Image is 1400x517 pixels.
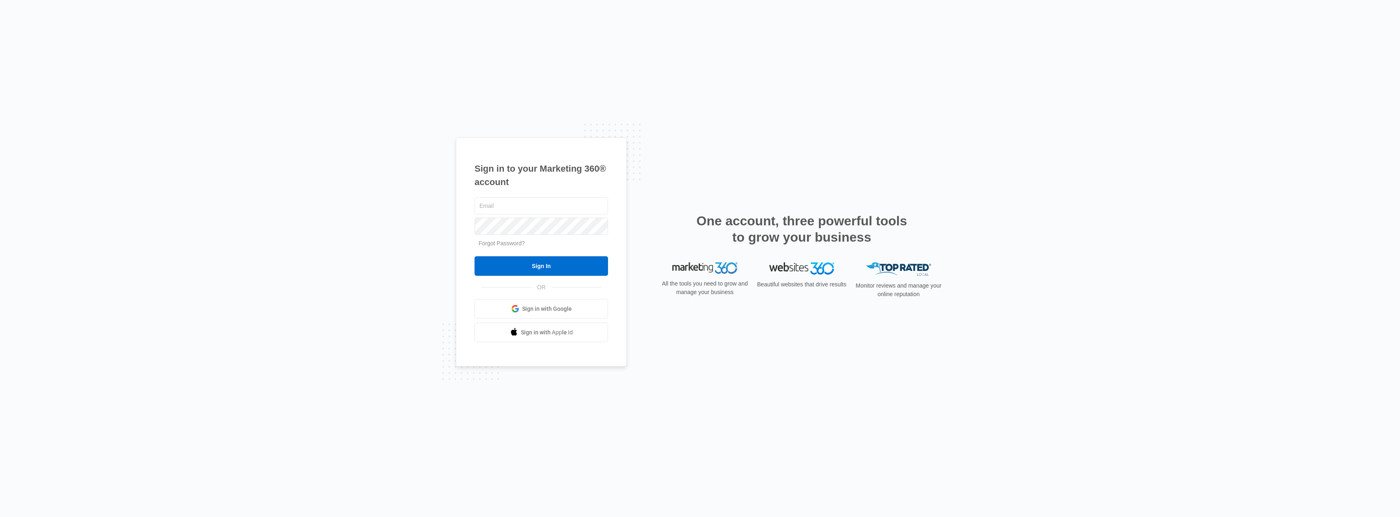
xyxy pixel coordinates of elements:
[694,213,910,245] h2: One account, three powerful tools to grow your business
[659,279,750,297] p: All the tools you need to grow and manage your business
[475,256,608,276] input: Sign In
[672,262,737,274] img: Marketing 360
[522,305,572,313] span: Sign in with Google
[475,323,608,342] a: Sign in with Apple Id
[866,262,931,276] img: Top Rated Local
[521,328,573,337] span: Sign in with Apple Id
[475,299,608,318] a: Sign in with Google
[769,262,834,274] img: Websites 360
[479,240,525,247] a: Forgot Password?
[756,280,847,289] p: Beautiful websites that drive results
[475,197,608,214] input: Email
[475,162,608,189] h1: Sign in to your Marketing 360® account
[853,281,944,299] p: Monitor reviews and manage your online reputation
[532,283,551,292] span: OR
